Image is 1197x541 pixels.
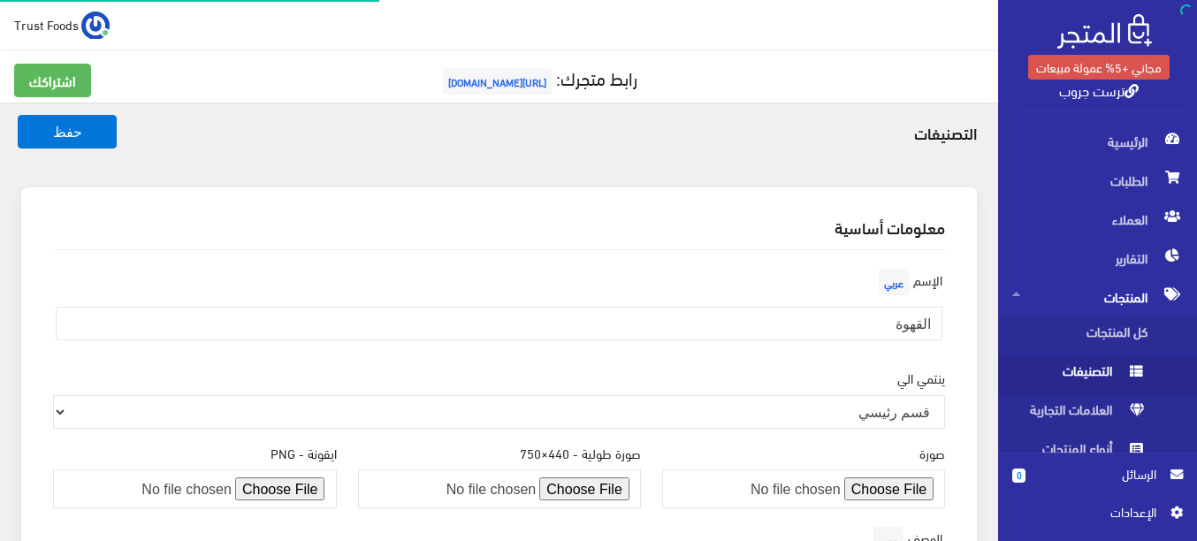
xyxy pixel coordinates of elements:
span: Trust Foods [14,13,79,35]
a: مجاني +5% عمولة مبيعات [1028,55,1170,80]
button: حفظ [18,115,117,149]
h2: معلومات أساسية [53,219,945,235]
label: الإسم [874,264,942,300]
span: التصنيفات [1012,355,1147,394]
span: الرئيسية [1012,122,1183,161]
span: أنواع المنتجات [1012,433,1147,472]
a: العملاء [998,200,1197,239]
label: صورة [919,443,945,462]
span: الطلبات [1012,161,1183,200]
a: أنواع المنتجات [998,433,1197,472]
span: العملاء [1012,200,1183,239]
a: التصنيفات [998,355,1197,394]
a: التقارير [998,239,1197,278]
a: 0 الرسائل [1012,464,1183,502]
a: الطلبات [998,161,1197,200]
a: المنتجات [998,278,1197,316]
label: ايقونة - PNG [271,443,337,462]
label: ينتمي الي [897,369,945,388]
span: المنتجات [1012,278,1183,316]
a: العلامات التجارية [998,394,1197,433]
a: الرئيسية [998,122,1197,161]
span: التقارير [1012,239,1183,278]
a: ... Trust Foods [14,11,110,39]
span: 0 [1012,469,1025,483]
label: صورة طولية - 440 × 750 [520,443,641,462]
a: ترست جروب [1059,77,1139,103]
span: اﻹعدادات [1026,502,1155,522]
a: اﻹعدادات [1012,502,1183,530]
a: كل المنتجات [998,316,1197,355]
span: العلامات التجارية [1012,394,1147,433]
span: عربي [879,269,909,295]
a: رابط متجرك:[URL][DOMAIN_NAME] [438,61,637,94]
img: ... [81,11,110,40]
h4: التصنيفات [21,124,977,141]
a: اشتراكك [14,64,91,97]
span: الرسائل [1040,464,1156,484]
img: . [1057,14,1152,49]
span: [URL][DOMAIN_NAME] [443,68,552,95]
span: كل المنتجات [1012,316,1147,355]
